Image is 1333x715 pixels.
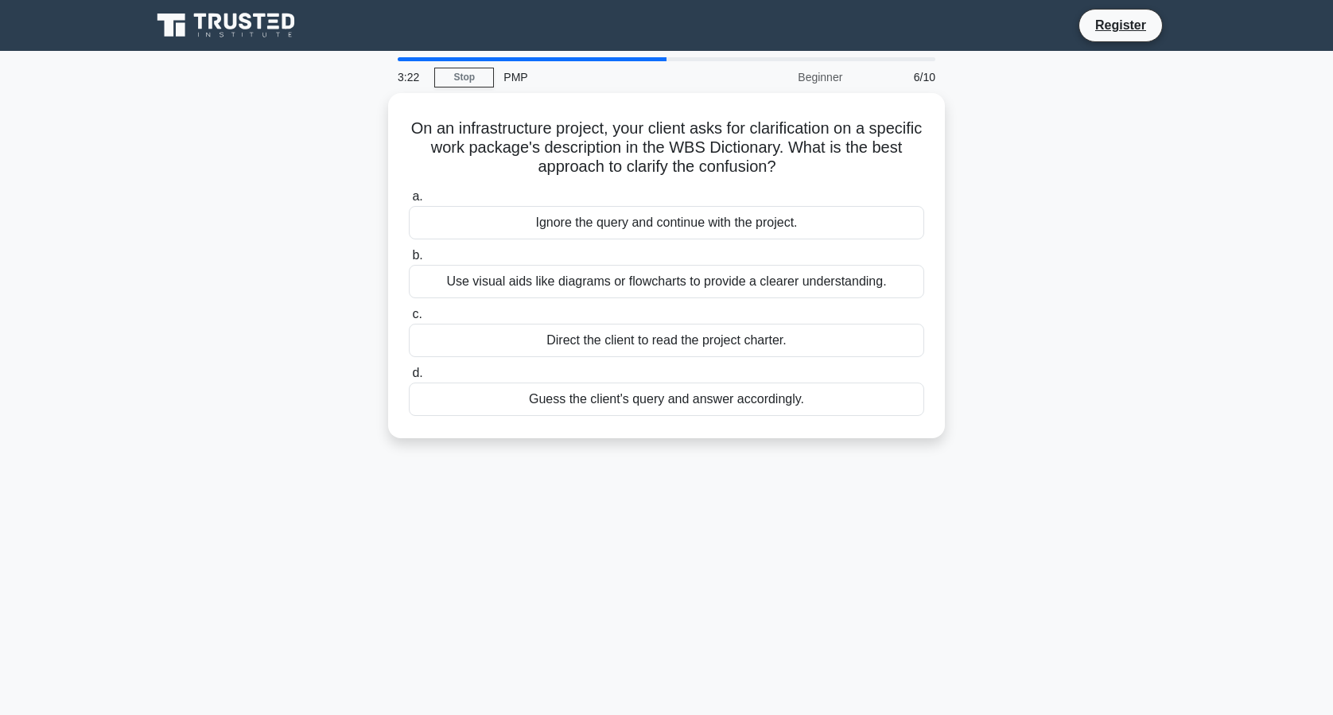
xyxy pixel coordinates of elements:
div: Use visual aids like diagrams or flowcharts to provide a clearer understanding. [409,265,924,298]
div: 3:22 [388,61,434,93]
span: c. [412,307,422,321]
div: Ignore the query and continue with the project. [409,206,924,239]
a: Register [1086,15,1156,35]
span: b. [412,248,422,262]
div: PMP [494,61,713,93]
div: 6/10 [852,61,945,93]
span: d. [412,366,422,379]
div: Direct the client to read the project charter. [409,324,924,357]
h5: On an infrastructure project, your client asks for clarification on a specific work package's des... [407,119,926,177]
div: Guess the client's query and answer accordingly. [409,383,924,416]
span: a. [412,189,422,203]
a: Stop [434,68,494,87]
div: Beginner [713,61,852,93]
